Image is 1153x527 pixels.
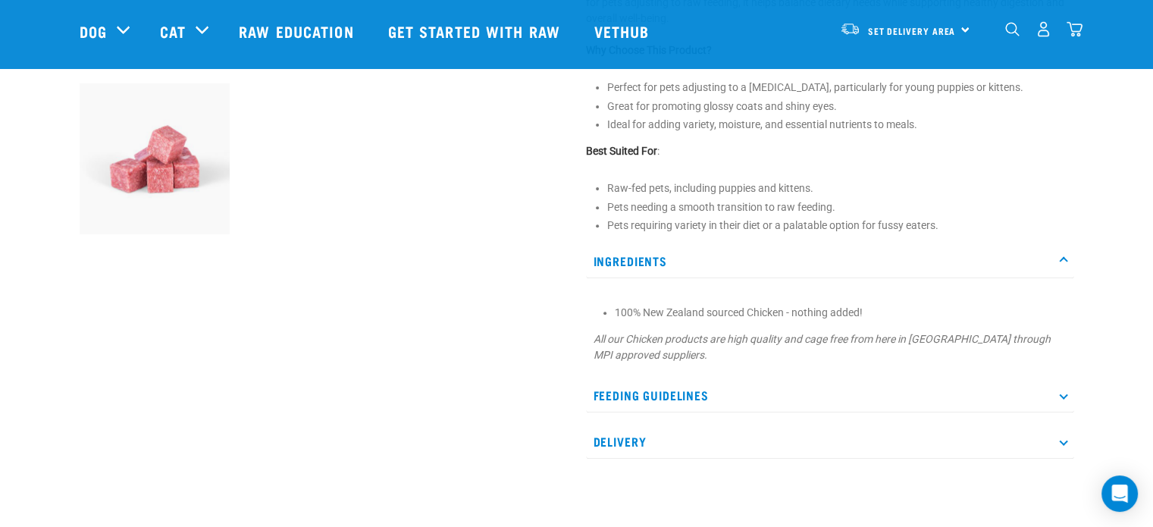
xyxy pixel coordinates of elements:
[607,218,1074,234] li: Pets requiring variety in their diet or a palatable option for fussy eaters.
[594,333,1051,361] em: All our Chicken products are high quality and cage free from here in [GEOGRAPHIC_DATA] through MP...
[586,378,1074,413] p: Feeding Guidelines
[373,1,579,61] a: Get started with Raw
[868,28,956,33] span: Set Delivery Area
[80,83,230,234] img: Chicken Meaty Mince
[586,425,1074,459] p: Delivery
[224,1,372,61] a: Raw Education
[607,117,1074,133] li: Ideal for adding variety, moisture, and essential nutrients to meals.
[1067,21,1083,37] img: home-icon@2x.png
[607,80,1074,96] li: Perfect for pets adjusting to a [MEDICAL_DATA], particularly for young puppies or kittens.
[607,180,1074,196] li: Raw-fed pets, including puppies and kittens.
[586,244,1074,278] p: Ingredients
[579,1,669,61] a: Vethub
[1005,22,1020,36] img: home-icon-1@2x.png
[607,99,1074,114] li: Great for promoting glossy coats and shiny eyes.
[586,143,1074,159] p: :
[80,20,107,42] a: Dog
[1036,21,1051,37] img: user.png
[586,145,657,157] strong: Best Suited For
[615,305,1067,321] li: 100% New Zealand sourced Chicken - nothing added!
[1101,475,1138,512] div: Open Intercom Messenger
[160,20,186,42] a: Cat
[840,22,860,36] img: van-moving.png
[607,199,1074,215] li: Pets needing a smooth transition to raw feeding.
